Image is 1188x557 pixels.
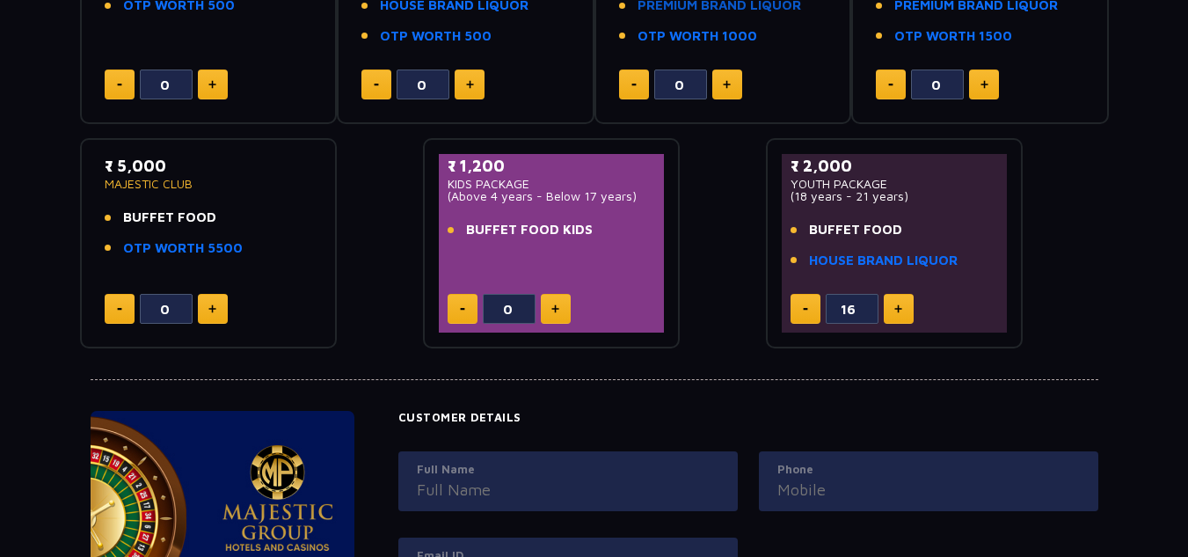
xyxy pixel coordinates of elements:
[417,478,719,502] input: Full Name
[980,80,988,89] img: plus
[448,178,656,190] p: KIDS PACKAGE
[398,411,1098,425] h4: Customer Details
[638,26,757,47] a: OTP WORTH 1000
[894,26,1012,47] a: OTP WORTH 1500
[117,308,122,311] img: minus
[888,84,893,86] img: minus
[791,178,999,190] p: YOUTH PACKAGE
[791,190,999,202] p: (18 years - 21 years)
[448,154,656,178] p: ₹ 1,200
[417,461,719,479] label: Full Name
[123,238,243,259] a: OTP WORTH 5500
[123,208,216,228] span: BUFFET FOOD
[809,251,958,271] a: HOUSE BRAND LIQUOR
[208,80,216,89] img: plus
[460,308,465,311] img: minus
[631,84,637,86] img: minus
[894,304,902,313] img: plus
[374,84,379,86] img: minus
[105,178,313,190] p: MAJESTIC CLUB
[791,154,999,178] p: ₹ 2,000
[809,220,902,240] span: BUFFET FOOD
[105,154,313,178] p: ₹ 5,000
[777,461,1080,479] label: Phone
[117,84,122,86] img: minus
[803,308,808,311] img: minus
[448,190,656,202] p: (Above 4 years - Below 17 years)
[380,26,492,47] a: OTP WORTH 500
[208,304,216,313] img: plus
[551,304,559,313] img: plus
[777,478,1080,502] input: Mobile
[466,80,474,89] img: plus
[723,80,731,89] img: plus
[466,220,593,240] span: BUFFET FOOD KIDS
